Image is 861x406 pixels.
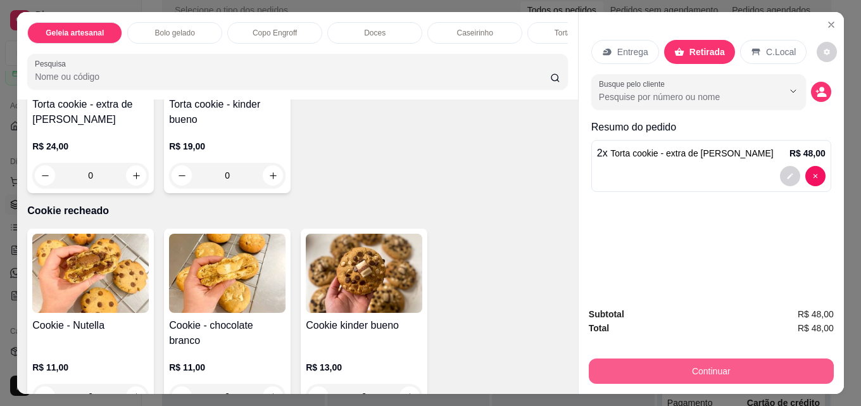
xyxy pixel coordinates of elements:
strong: Subtotal [589,309,624,319]
span: Torta cookie - extra de [PERSON_NAME] [610,148,774,158]
button: increase-product-quantity [263,165,283,186]
p: Cookie recheado [27,203,568,219]
button: Continuar [589,358,834,384]
img: product-image [169,234,286,313]
button: decrease-product-quantity [780,166,800,186]
p: Caseirinho [457,28,493,38]
p: Entrega [617,46,648,58]
p: R$ 13,00 [306,361,422,374]
strong: Total [589,323,609,333]
input: Pesquisa [35,70,550,83]
p: Copo Engroff [253,28,298,38]
span: R$ 48,00 [798,321,834,335]
h4: Cookie - Nutella [32,318,149,333]
p: Torta cookie [555,28,596,38]
button: decrease-product-quantity [811,82,831,102]
button: decrease-product-quantity [805,166,826,186]
p: R$ 48,00 [789,147,826,160]
p: 2 x [597,146,774,161]
h4: Torta cookie - kinder bueno [169,97,286,127]
h4: Cookie - chocolate branco [169,318,286,348]
p: Doces [364,28,386,38]
h4: Cookie kinder bueno [306,318,422,333]
input: Busque pelo cliente [599,91,763,103]
button: decrease-product-quantity [172,165,192,186]
p: C.Local [766,46,796,58]
img: product-image [306,234,422,313]
p: R$ 11,00 [169,361,286,374]
button: decrease-product-quantity [817,42,837,62]
p: R$ 11,00 [32,361,149,374]
p: Resumo do pedido [591,120,831,135]
label: Busque pelo cliente [599,79,669,89]
p: R$ 19,00 [169,140,286,153]
button: Show suggestions [783,81,803,101]
p: Bolo gelado [155,28,195,38]
button: increase-product-quantity [126,165,146,186]
button: Close [821,15,841,35]
p: R$ 24,00 [32,140,149,153]
p: Geleia artesanal [46,28,104,38]
label: Pesquisa [35,58,70,69]
p: Retirada [689,46,725,58]
span: R$ 48,00 [798,307,834,321]
img: product-image [32,234,149,313]
button: decrease-product-quantity [35,165,55,186]
h4: Torta cookie - extra de [PERSON_NAME] [32,97,149,127]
